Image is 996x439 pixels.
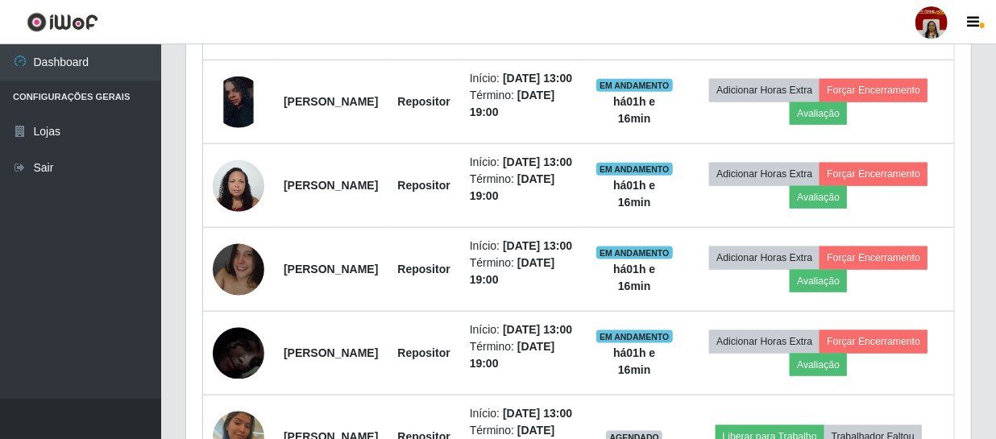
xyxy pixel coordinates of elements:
img: 1747408256262.jpeg [213,224,264,316]
span: EM ANDAMENTO [596,246,673,259]
button: Avaliação [790,354,847,376]
span: EM ANDAMENTO [596,330,673,343]
strong: há 01 h e 16 min [613,95,655,125]
img: 1757457888035.jpeg [213,297,264,409]
strong: [PERSON_NAME] [284,95,378,108]
li: Início: [470,238,576,255]
time: [DATE] 13:00 [503,239,572,252]
li: Término: [470,87,576,121]
strong: Repositor [397,263,450,275]
time: [DATE] 13:00 [503,155,572,168]
strong: [PERSON_NAME] [284,346,378,359]
strong: Repositor [397,179,450,192]
img: 1704829522631.jpeg [213,77,264,128]
img: CoreUI Logo [27,12,98,32]
strong: há 01 h e 16 min [613,179,655,209]
button: Avaliação [790,186,847,209]
button: Avaliação [790,270,847,292]
button: Forçar Encerramento [820,246,928,269]
span: EM ANDAMENTO [596,163,673,176]
li: Início: [470,70,576,87]
button: Adicionar Horas Extra [709,79,820,101]
strong: [PERSON_NAME] [284,263,378,275]
button: Avaliação [790,102,847,125]
li: Início: [470,321,576,338]
li: Término: [470,255,576,288]
button: Forçar Encerramento [820,330,928,353]
li: Início: [470,154,576,171]
strong: há 01 h e 16 min [613,263,655,292]
strong: Repositor [397,346,450,359]
strong: Repositor [397,95,450,108]
time: [DATE] 13:00 [503,72,572,85]
img: 1746739221394.jpeg [213,151,264,220]
button: Adicionar Horas Extra [709,246,820,269]
strong: [PERSON_NAME] [284,179,378,192]
li: Início: [470,405,576,422]
span: EM ANDAMENTO [596,79,673,92]
time: [DATE] 13:00 [503,323,572,336]
button: Forçar Encerramento [820,163,928,185]
time: [DATE] 13:00 [503,407,572,420]
button: Adicionar Horas Extra [709,163,820,185]
button: Adicionar Horas Extra [709,330,820,353]
strong: há 01 h e 16 min [613,346,655,376]
button: Forçar Encerramento [820,79,928,101]
li: Término: [470,338,576,372]
li: Término: [470,171,576,205]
